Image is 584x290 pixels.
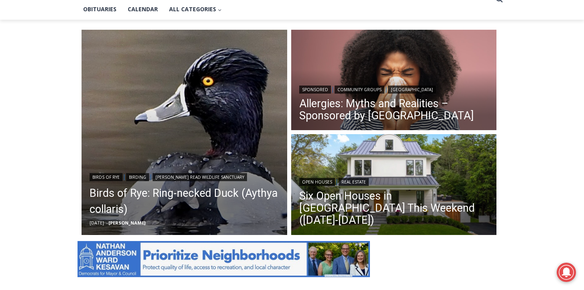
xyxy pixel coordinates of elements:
h4: [PERSON_NAME] Read Sanctuary Fall Fest: [DATE] [6,81,107,99]
img: s_800_29ca6ca9-f6cc-433c-a631-14f6620ca39b.jpeg [0,0,80,80]
a: [GEOGRAPHIC_DATA] [388,86,436,94]
a: Birding [126,173,149,181]
div: "[PERSON_NAME] and I covered the [DATE] Parade, which was a really eye opening experience as I ha... [203,0,380,78]
div: 6 [94,68,98,76]
a: Birds of Rye [90,173,123,181]
div: 1 [84,68,88,76]
a: Allergies: Myths and Realities – Sponsored by [GEOGRAPHIC_DATA] [299,98,489,122]
a: [PERSON_NAME] Read Wildlife Sanctuary [153,173,247,181]
a: Open Houses [299,178,335,186]
div: Co-sponsored by Westchester County Parks [84,24,116,66]
img: 3 Overdale Road, Rye [291,134,497,237]
time: [DATE] [90,220,104,226]
a: [PERSON_NAME] [108,220,145,226]
a: Read More Allergies: Myths and Realities – Sponsored by White Plains Hospital [291,30,497,133]
a: Birds of Rye: Ring-necked Duck (Aythya collaris) [90,185,279,217]
img: [PHOTO: Ring-necked Duck (Aythya collaris) at Playland Lake in Rye, New York. Credit: Grace Devine.] [82,30,287,235]
img: 2025-10 Allergies: Myths and Realities – Sponsored by White Plains Hospital [291,30,497,133]
a: Six Open Houses in [GEOGRAPHIC_DATA] This Weekend ([DATE]-[DATE]) [299,190,489,226]
a: Read More Six Open Houses in Rye This Weekend (October 4-5) [291,134,497,237]
span: – [106,220,108,226]
div: / [90,68,92,76]
div: | | [90,172,279,181]
div: | | [299,84,489,94]
span: Intern @ [DOMAIN_NAME] [210,80,372,98]
a: Read More Birds of Rye: Ring-necked Duck (Aythya collaris) [82,30,287,235]
a: Sponsored [299,86,331,94]
a: Intern @ [DOMAIN_NAME] [193,78,389,100]
a: Real Estate [339,178,369,186]
a: [PERSON_NAME] Read Sanctuary Fall Fest: [DATE] [0,80,120,100]
div: | [299,176,489,186]
a: Community Groups [335,86,384,94]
